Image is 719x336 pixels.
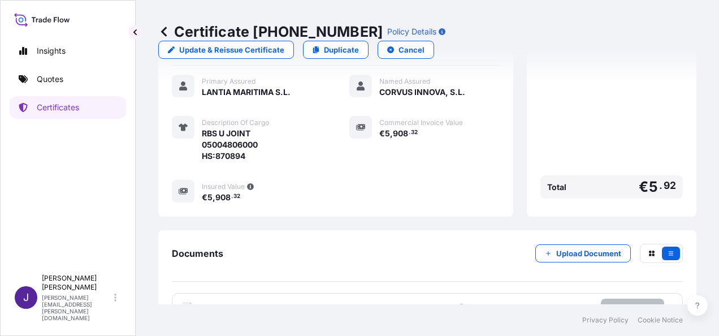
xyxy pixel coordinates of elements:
[231,195,233,199] span: .
[411,131,418,135] span: 32
[202,128,258,162] span: RBS U JOINT 05004806000 HS:870894
[42,294,112,321] p: [PERSON_NAME][EMAIL_ADDRESS][PERSON_NAME][DOMAIN_NAME]
[582,316,629,325] a: Privacy Policy
[535,244,631,262] button: Upload Document
[649,180,658,194] span: 5
[37,102,79,113] p: Certificates
[556,248,621,259] p: Upload Document
[638,316,683,325] a: Cookie Notice
[202,87,291,98] span: LANTIA MARITIMA S.L.
[639,180,648,194] span: €
[399,44,425,55] p: Cancel
[37,74,63,85] p: Quotes
[303,41,369,59] a: Duplicate
[664,182,676,189] span: 92
[470,302,596,313] span: Error loading file. Please try again.
[409,131,410,135] span: .
[202,77,255,86] span: Primary Assured
[213,193,215,201] span: ,
[10,68,126,91] a: Quotes
[202,118,269,127] span: Description Of Cargo
[10,40,126,62] a: Insights
[10,96,126,119] a: Certificates
[385,130,390,137] span: 5
[387,26,436,37] p: Policy Details
[158,23,383,41] p: Certificate [PHONE_NUMBER]
[158,41,294,59] a: Update & Reissue Certificate
[42,274,112,292] p: [PERSON_NAME] [PERSON_NAME]
[379,77,430,86] span: Named Assured
[659,182,662,189] span: .
[179,44,284,55] p: Update & Reissue Certificate
[23,292,29,303] span: J
[614,302,651,313] p: Try again.
[324,44,359,55] p: Duplicate
[37,45,66,57] p: Insights
[207,193,213,201] span: 5
[393,130,408,137] span: 908
[390,130,393,137] span: ,
[202,193,207,201] span: €
[601,299,664,317] button: Try again.
[547,182,566,193] span: Total
[172,248,223,259] span: Documents
[379,118,463,127] span: Commercial Invoice Value
[233,195,240,199] span: 32
[379,87,465,98] span: CORVUS INNOVA, S.L.
[202,182,245,191] span: Insured Value
[202,302,242,313] span: Certificate
[215,193,231,201] span: 908
[378,41,434,59] button: Cancel
[379,130,385,137] span: €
